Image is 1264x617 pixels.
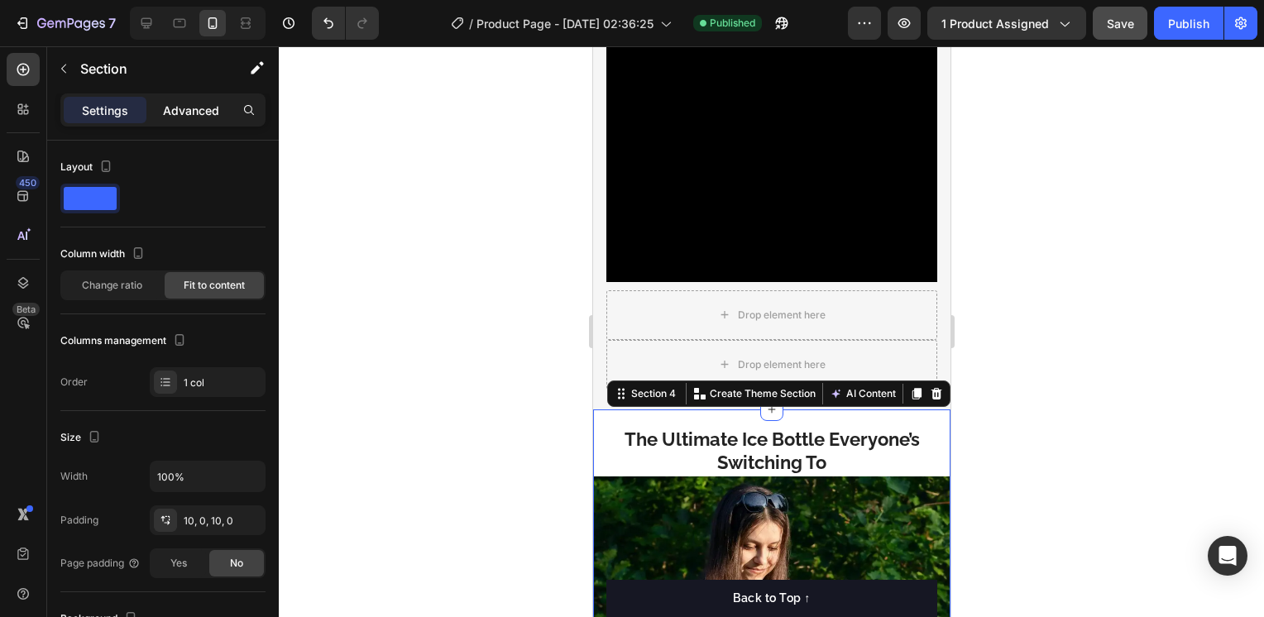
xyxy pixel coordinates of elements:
span: Product Page - [DATE] 02:36:25 [476,15,654,32]
span: Save [1107,17,1134,31]
div: Width [60,469,88,484]
div: Drop element here [145,262,232,275]
strong: The Ultimate Ice Bottle Everyone’s Switching To [31,382,327,428]
div: Order [60,375,88,390]
div: Back to Top ↑ [140,543,218,561]
div: 10, 0, 10, 0 [184,514,261,529]
button: Publish [1154,7,1223,40]
div: Padding [60,513,98,528]
div: 450 [16,176,40,189]
span: Fit to content [184,278,245,293]
div: 1 col [184,375,261,390]
input: Auto [151,462,265,491]
span: Yes [170,556,187,571]
button: 7 [7,7,123,40]
span: Change ratio [82,278,142,293]
p: Advanced [163,102,219,119]
button: Back to Top ↑ [13,533,344,571]
p: Settings [82,102,128,119]
button: 1 product assigned [927,7,1086,40]
p: 7 [108,13,116,33]
div: Undo/Redo [312,7,379,40]
p: Section [80,59,216,79]
div: Column width [60,243,148,265]
span: / [469,15,473,32]
p: Create Theme Section [117,340,223,355]
span: 1 product assigned [941,15,1049,32]
div: Publish [1168,15,1209,32]
div: Page padding [60,556,141,571]
div: Beta [12,303,40,316]
span: No [230,556,243,571]
div: Layout [60,156,116,179]
span: Published [710,16,755,31]
div: Columns management [60,330,189,352]
iframe: Design area [593,46,950,617]
div: Drop element here [145,312,232,325]
div: Section 4 [35,340,86,355]
div: Open Intercom Messenger [1208,536,1247,576]
button: AI Content [233,337,306,357]
div: Size [60,427,104,449]
button: Save [1093,7,1147,40]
